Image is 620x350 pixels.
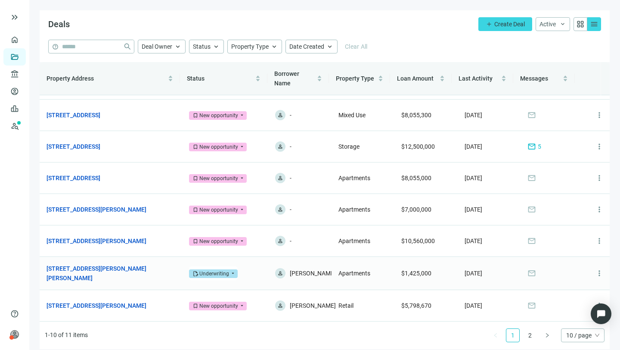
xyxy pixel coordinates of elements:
span: help [10,309,19,318]
span: $10,560,000 [401,237,435,244]
span: more_vert [595,269,604,278]
span: more_vert [595,111,604,119]
span: keyboard_arrow_up [212,43,220,50]
a: [STREET_ADDRESS] [46,110,100,120]
a: [STREET_ADDRESS] [46,142,100,151]
span: person [277,238,283,244]
span: [DATE] [465,237,482,244]
li: 1 [506,328,520,342]
span: more_vert [595,237,604,245]
span: [DATE] [465,143,482,150]
span: Retail [338,302,353,309]
span: - [290,204,291,215]
button: more_vert [591,138,608,155]
span: Status [187,75,205,82]
div: New opportunity [199,111,238,120]
span: bookmark [192,303,198,309]
span: Apartments [338,175,370,181]
button: more_vert [591,106,608,124]
span: [DATE] [465,175,482,181]
span: account_balance [10,70,16,78]
span: Loan Amount [397,75,434,82]
span: grid_view [576,20,585,28]
span: mail [527,174,536,182]
span: Property Type [336,75,374,82]
span: more_vert [595,301,604,310]
div: New opportunity [199,302,238,310]
li: 1-10 of 11 items [45,328,88,342]
span: more_vert [595,174,604,182]
div: New opportunity [199,237,238,246]
span: Create Deal [494,21,525,28]
button: keyboard_double_arrow_right [9,12,20,22]
button: more_vert [591,169,608,187]
button: right [540,328,554,342]
span: edit_document [192,271,198,277]
button: left [489,328,502,342]
span: $5,798,670 [401,302,431,309]
span: right [545,333,550,338]
span: Date Created [289,43,324,50]
span: Messages [520,75,548,82]
button: more_vert [591,297,608,314]
a: [STREET_ADDRESS][PERSON_NAME] [46,236,146,246]
span: left [493,333,498,338]
span: person [277,175,283,181]
span: Borrower Name [274,70,299,87]
span: bookmark [192,175,198,181]
span: person [277,112,283,118]
span: mail [527,237,536,245]
span: person [277,206,283,212]
span: bookmark [192,112,198,119]
span: [PERSON_NAME] [290,300,336,311]
a: [STREET_ADDRESS][PERSON_NAME][PERSON_NAME] [46,264,167,283]
span: 5 [538,142,541,151]
span: mail [527,205,536,214]
span: [DATE] [465,206,482,213]
div: New opportunity [199,206,238,214]
span: Apartments [338,270,370,277]
span: $8,055,000 [401,175,431,181]
span: - [290,173,291,183]
span: mail [527,269,536,278]
span: - [290,236,291,246]
div: New opportunity [199,174,238,183]
span: person [277,303,283,309]
span: Property Address [46,75,94,82]
span: [DATE] [465,112,482,119]
span: Mixed Use [338,112,366,119]
div: Underwriting [199,269,229,278]
button: more_vert [591,201,608,218]
span: Last Activity [459,75,493,82]
span: keyboard_arrow_up [270,43,278,50]
span: bookmark [192,207,198,213]
span: bookmark [192,144,198,150]
span: bookmark [192,238,198,244]
span: $8,055,300 [401,112,431,119]
div: Open Intercom Messenger [591,303,611,324]
span: $12,500,000 [401,143,435,150]
span: keyboard_arrow_down [559,21,566,28]
span: Property Type [231,43,269,50]
span: - [290,110,291,120]
span: [PERSON_NAME] [290,268,336,278]
span: 10 / page [566,329,599,342]
span: Apartments [338,206,370,213]
li: 2 [523,328,537,342]
a: [STREET_ADDRESS][PERSON_NAME] [46,205,146,214]
a: [STREET_ADDRESS] [46,173,100,183]
div: Page Size [561,328,604,342]
span: mail [527,142,536,151]
button: more_vert [591,265,608,282]
span: $1,425,000 [401,270,431,277]
li: Previous Page [489,328,502,342]
span: person [277,270,283,276]
li: Next Page [540,328,554,342]
span: more_vert [595,142,604,151]
span: mail [527,111,536,119]
a: 1 [506,329,519,342]
span: [DATE] [465,270,482,277]
button: Clear All [341,40,372,53]
span: [DATE] [465,302,482,309]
